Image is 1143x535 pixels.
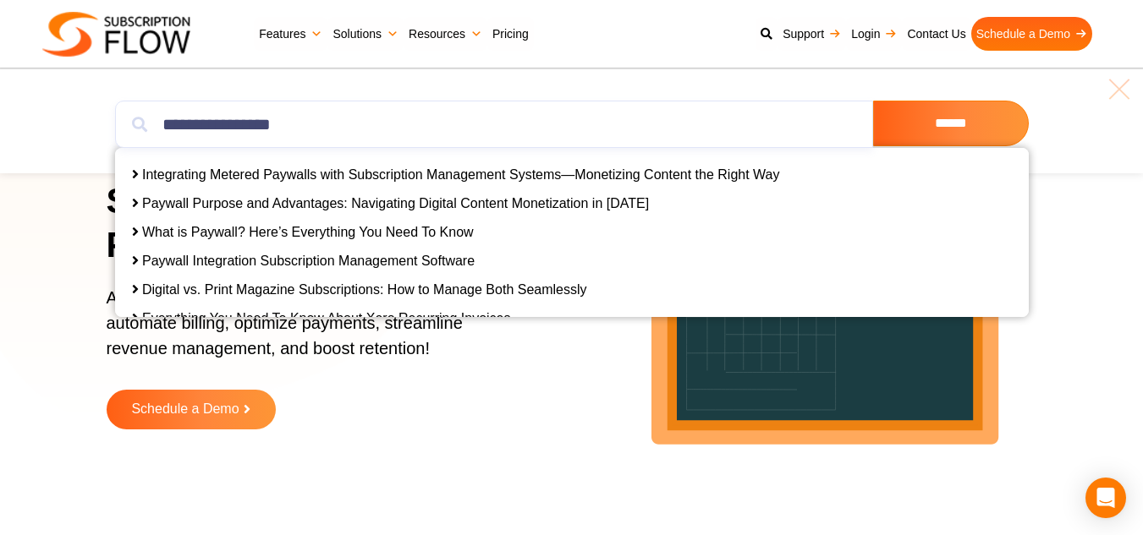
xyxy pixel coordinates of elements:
[142,311,511,325] a: Everything You Need To Know About Xero Recurring Invoices
[846,17,902,51] a: Login
[404,17,487,51] a: Resources
[142,254,475,268] a: Paywall Integration Subscription Management Software
[142,196,649,210] a: Paywall Purpose and Advantages: Navigating Digital Content Monetization in [DATE]
[487,17,534,51] a: Pricing
[254,17,327,51] a: Features
[971,17,1092,51] a: Schedule a Demo
[142,225,474,239] a: What is Paywall? Here’s Everything You Need To Know
[327,17,404,51] a: Solutions
[142,167,780,182] a: Integrating Metered Paywalls with Subscription Management Systems—Monetizing Content the Right Way
[142,282,587,297] a: Digital vs. Print Magazine Subscriptions: How to Manage Both Seamlessly
[42,12,190,57] img: Subscriptionflow
[902,17,970,51] a: Contact Us
[107,285,507,378] p: AI-powered subscription management platform to automate billing, optimize payments, streamline re...
[107,179,528,268] h1: Simplify Subscriptions, Power Growth!
[107,390,276,429] a: Schedule a Demo
[131,402,239,417] span: Schedule a Demo
[778,17,846,51] a: Support
[1085,478,1126,518] div: Open Intercom Messenger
